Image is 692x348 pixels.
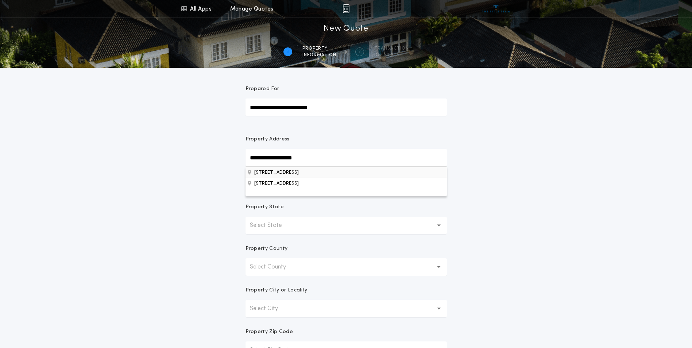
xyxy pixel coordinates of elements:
[343,4,349,13] img: img
[324,23,368,35] h1: New Quote
[250,263,298,271] p: Select County
[246,167,447,178] button: Property Address[STREET_ADDRESS]
[374,52,409,58] span: details
[302,46,336,51] span: Property
[246,328,293,336] p: Property Zip Code
[246,178,447,189] button: Property Address[STREET_ADDRESS]
[246,204,284,211] p: Property State
[374,46,409,51] span: Transaction
[302,52,336,58] span: information
[246,258,447,276] button: Select County
[287,49,289,55] h2: 1
[250,221,294,230] p: Select State
[250,304,290,313] p: Select City
[246,98,447,116] input: Prepared For
[246,287,308,294] p: Property City or Locality
[246,85,279,93] p: Prepared For
[246,245,288,252] p: Property County
[246,300,447,317] button: Select City
[358,49,361,55] h2: 2
[482,5,510,12] img: vs-icon
[246,136,447,143] p: Property Address
[246,217,447,234] button: Select State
